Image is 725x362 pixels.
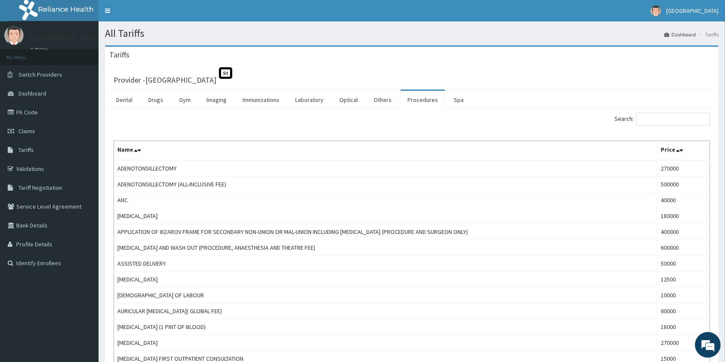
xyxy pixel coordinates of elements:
[657,177,710,192] td: 500000
[114,303,657,319] td: AURICULAR [MEDICAL_DATA]( GLOBAL FEE)
[657,208,710,224] td: 180000
[114,208,657,224] td: [MEDICAL_DATA]
[50,108,118,194] span: We're online!
[657,141,710,161] th: Price
[18,146,34,154] span: Tariffs
[141,91,170,109] a: Drugs
[105,28,719,39] h1: All Tariffs
[657,224,710,240] td: 400000
[114,240,657,256] td: [MEDICAL_DATA] AND WASH OUT (PROCEDURE, ANAESTHESIA AND THEATRE FEE)
[114,160,657,177] td: ADENOTONSILLECTOMY
[657,287,710,303] td: 10000
[16,43,35,64] img: d_794563401_company_1708531726252_794563401
[4,234,163,264] textarea: Type your message and hit 'Enter'
[114,272,657,287] td: [MEDICAL_DATA]
[114,335,657,351] td: [MEDICAL_DATA]
[109,91,139,109] a: Dental
[109,51,129,59] h3: Tariffs
[650,6,661,16] img: User Image
[657,240,710,256] td: 600000
[200,91,234,109] a: Imaging
[288,91,330,109] a: Laboratory
[664,31,696,38] a: Dashboard
[4,26,24,45] img: User Image
[18,184,62,191] span: Tariff Negotiation
[697,31,719,38] li: Tariffs
[219,67,232,79] span: St
[18,127,35,135] span: Claims
[114,177,657,192] td: ADENOTONSILLECTOMY (ALL-INCLUSIVE FEE)
[333,91,365,109] a: Optical
[657,160,710,177] td: 270000
[657,319,710,335] td: 18000
[401,91,445,109] a: Procedures
[30,47,51,53] a: Online
[30,35,101,42] p: [GEOGRAPHIC_DATA]
[614,113,710,126] label: Search:
[447,91,470,109] a: Spa
[657,256,710,272] td: 50000
[114,141,657,161] th: Name
[657,192,710,208] td: 40000
[114,256,657,272] td: ASSISTED DELIVERY
[114,224,657,240] td: APPLICATION OF IIIZAROV FRAME FOR SECONDARY NON-UNION OR MAL-UNION INCLUDING [MEDICAL_DATA] (PROC...
[172,91,198,109] a: Gym
[114,192,657,208] td: ANC
[141,4,161,25] div: Minimize live chat window
[657,303,710,319] td: 60000
[666,7,719,15] span: [GEOGRAPHIC_DATA]
[657,272,710,287] td: 12500
[657,335,710,351] td: 270000
[114,76,216,84] h3: Provider - [GEOGRAPHIC_DATA]
[367,91,398,109] a: Others
[18,90,46,97] span: Dashboard
[114,287,657,303] td: [DEMOGRAPHIC_DATA] OF LABOUR
[18,71,62,78] span: Switch Providers
[236,91,286,109] a: Immunizations
[45,48,144,59] div: Chat with us now
[636,113,710,126] input: Search:
[114,319,657,335] td: [MEDICAL_DATA] (1 PINT OF BLOOD)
